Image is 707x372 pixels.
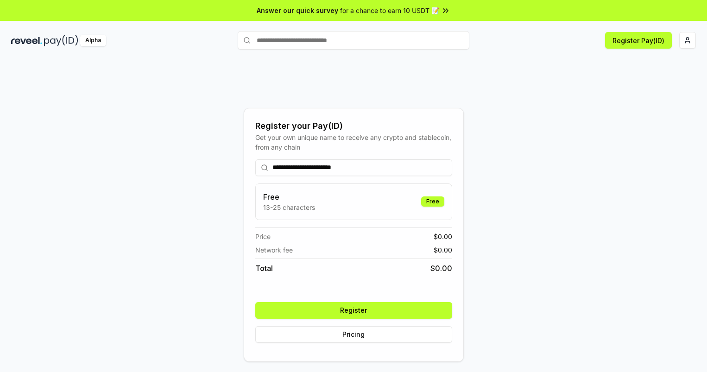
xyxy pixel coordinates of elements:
[255,120,452,132] div: Register your Pay(ID)
[263,191,315,202] h3: Free
[80,35,106,46] div: Alpha
[255,302,452,319] button: Register
[430,263,452,274] span: $ 0.00
[340,6,439,15] span: for a chance to earn 10 USDT 📝
[434,245,452,255] span: $ 0.00
[605,32,672,49] button: Register Pay(ID)
[44,35,78,46] img: pay_id
[255,132,452,152] div: Get your own unique name to receive any crypto and stablecoin, from any chain
[421,196,444,207] div: Free
[257,6,338,15] span: Answer our quick survey
[255,232,271,241] span: Price
[255,326,452,343] button: Pricing
[255,245,293,255] span: Network fee
[434,232,452,241] span: $ 0.00
[263,202,315,212] p: 13-25 characters
[255,263,273,274] span: Total
[11,35,42,46] img: reveel_dark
